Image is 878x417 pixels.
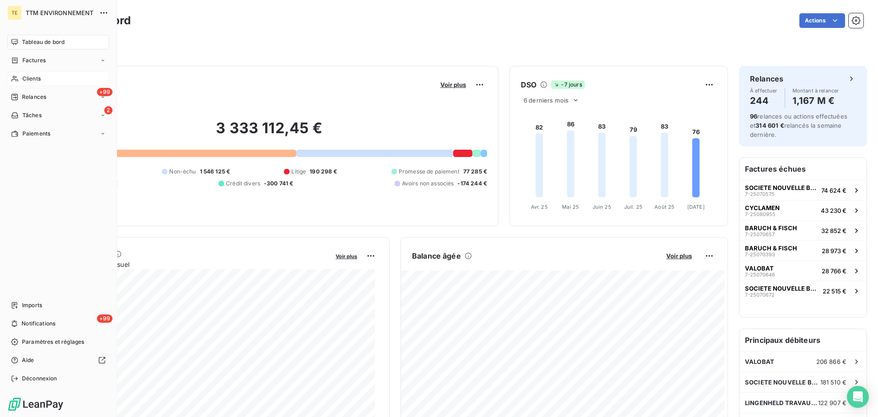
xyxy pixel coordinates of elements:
button: SOCIETE NOUVELLE BEHEM SNB7-2507057574 624 € [739,180,867,200]
span: Promesse de paiement [399,168,460,176]
span: 206 866 € [816,358,846,365]
button: SOCIETE NOUVELLE BEHEM SNB7-2507067222 515 € [739,281,867,301]
span: 314 601 € [755,122,784,129]
span: Voir plus [440,81,466,88]
tspan: Juil. 25 [624,204,642,210]
span: SOCIETE NOUVELLE BEHEM SNB [745,285,819,292]
span: Litige [291,168,306,176]
span: Voir plus [336,253,357,260]
h4: 244 [750,93,777,108]
button: Voir plus [333,252,360,260]
span: 22 515 € [823,287,846,295]
span: VALOBAT [745,265,774,272]
span: Paramètres et réglages [22,338,84,346]
tspan: Avr. 25 [531,204,548,210]
h6: Relances [750,73,783,84]
h6: Factures échues [739,158,867,180]
button: CYCLAMEN7-2508095543 230 € [739,200,867,220]
span: 190 298 € [310,168,337,176]
span: À effectuer [750,88,777,93]
span: SOCIETE NOUVELLE BEHEM SNB [745,184,818,191]
span: 181 510 € [820,379,846,386]
span: 122 907 € [818,399,846,406]
img: Logo LeanPay [7,397,64,412]
span: relances ou actions effectuées et relancés la semaine dernière. [750,113,847,138]
span: SOCIETE NOUVELLE BEHEM SNB [745,379,820,386]
span: Relances [22,93,46,101]
tspan: [DATE] [687,204,705,210]
span: BARUCH & FISCH [745,244,797,252]
span: 77 285 € [463,168,487,176]
div: Open Intercom Messenger [847,386,869,408]
span: 7-25070393 [745,252,775,257]
a: Aide [7,353,109,368]
span: Montant à relancer [792,88,839,93]
span: -174 244 € [457,179,487,188]
h6: DSO [521,79,536,90]
tspan: Août 25 [654,204,675,210]
span: Paiements [22,130,50,138]
span: Non-échu [169,168,196,176]
span: -7 jours [551,81,584,89]
span: VALOBAT [745,358,774,365]
span: Aide [22,356,34,364]
span: 7-25070575 [745,191,775,197]
span: Imports [22,301,42,309]
span: Crédit divers [226,179,260,188]
button: VALOBAT7-2507064628 766 € [739,260,867,281]
button: BARUCH & FISCH7-2507065732 852 € [739,220,867,240]
span: CYCLAMEN [745,204,780,211]
span: 2 [104,106,112,114]
span: TTM ENVIRONNEMENT [26,9,94,16]
span: 28 973 € [822,247,846,255]
span: Tableau de bord [22,38,64,46]
h4: 1,167 M € [792,93,839,108]
span: Notifications [21,320,55,328]
span: 7-25080955 [745,211,776,217]
span: 96 [750,113,757,120]
span: +99 [97,88,112,96]
div: TE [7,5,22,20]
h2: 3 333 112,45 € [52,119,487,146]
span: 32 852 € [821,227,846,234]
span: +99 [97,314,112,323]
span: 28 766 € [822,267,846,275]
span: LINGENHELD TRAVAUX SPECIAUX [745,399,818,406]
span: Factures [22,56,46,65]
button: Voir plus [664,252,695,260]
span: 7-25070657 [745,232,775,237]
span: Clients [22,75,41,83]
span: 74 624 € [821,187,846,194]
span: Chiffre d'affaires mensuel [52,260,329,269]
tspan: Mai 25 [562,204,579,210]
span: 6 derniers mois [524,97,568,104]
span: 1 546 125 € [200,168,230,176]
span: Déconnexion [22,374,57,383]
span: -300 741 € [264,179,294,188]
button: Voir plus [438,81,469,89]
button: Actions [799,13,845,28]
h6: Balance âgée [412,250,461,261]
span: 7-25070672 [745,292,775,298]
span: Avoirs non associés [402,179,454,188]
button: BARUCH & FISCH7-2507039328 973 € [739,240,867,260]
h6: Principaux débiteurs [739,329,867,351]
span: 43 230 € [821,207,846,214]
span: Voir plus [666,252,692,260]
span: BARUCH & FISCH [745,224,797,232]
tspan: Juin 25 [593,204,611,210]
span: Tâches [22,111,42,119]
span: 7-25070646 [745,272,775,277]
